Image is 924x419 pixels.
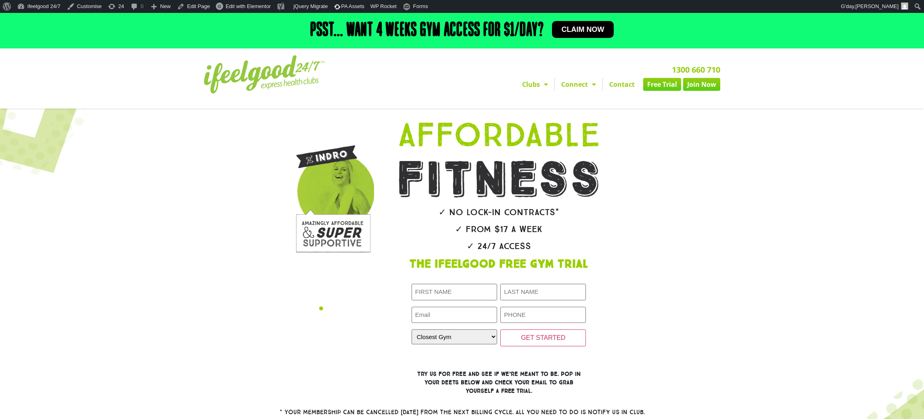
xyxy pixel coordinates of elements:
[374,225,623,234] h2: ✓ From $17 a week
[387,78,720,91] nav: Menu
[552,21,614,38] a: Claim now
[310,21,544,40] h2: Psst... Want 4 weeks gym access for $1/day?
[500,307,586,323] input: PHONE
[412,307,497,323] input: Email
[374,259,623,270] h1: The IfeelGood Free Gym Trial
[412,284,497,300] input: FIRST NAME
[250,409,674,415] h2: * Your membership can be cancelled [DATE] from the next billing cycle. All you need to do is noti...
[555,78,602,91] a: Connect
[683,78,720,91] a: Join Now
[374,242,623,251] h2: ✓ 24/7 Access
[643,78,681,91] a: Free Trial
[374,208,623,217] h2: ✓ No lock-in contracts*
[412,370,586,395] h3: Try us for free and see if we’re meant to be. Pop in your deets below and check your email to gra...
[500,284,586,300] input: LAST NAME
[603,78,641,91] a: Contact
[226,3,271,9] span: Edit with Elementor
[562,26,604,33] span: Claim now
[516,78,554,91] a: Clubs
[855,3,899,9] span: [PERSON_NAME]
[500,329,586,346] input: GET STARTED
[672,64,720,75] a: 1300 660 710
